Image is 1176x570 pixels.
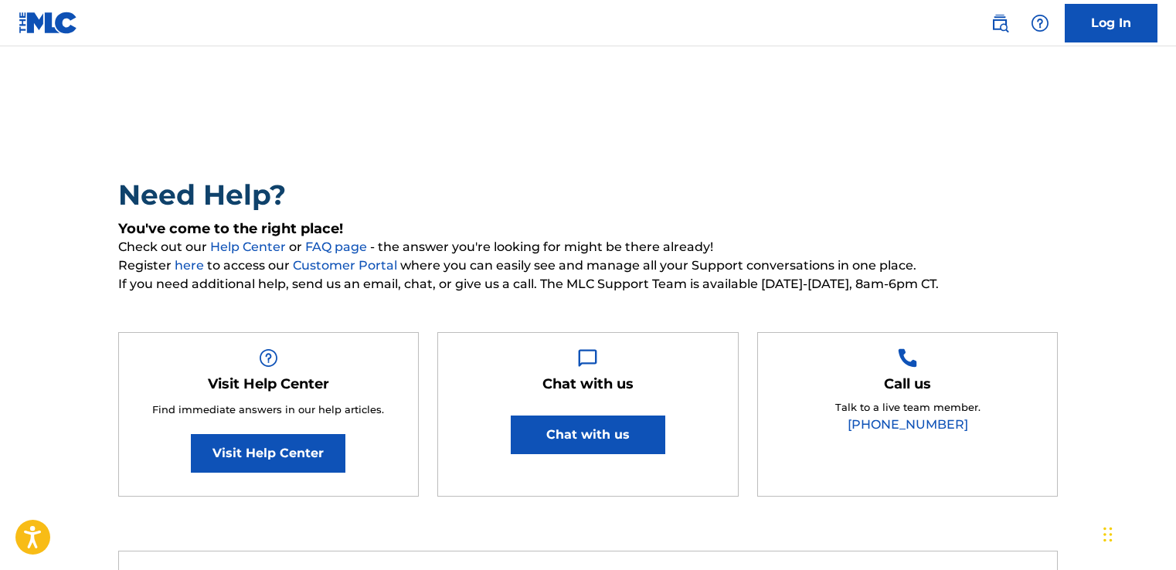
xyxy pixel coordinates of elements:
a: Log In [1065,4,1157,42]
h5: Visit Help Center [208,375,329,393]
a: FAQ page [305,239,370,254]
img: help [1031,14,1049,32]
div: Help [1025,8,1055,39]
a: Public Search [984,8,1015,39]
span: Register to access our where you can easily see and manage all your Support conversations in one ... [118,256,1059,275]
img: search [991,14,1009,32]
span: If you need additional help, send us an email, chat, or give us a call. The MLC Support Team is a... [118,275,1059,293]
a: [PHONE_NUMBER] [848,417,968,432]
h5: Chat with us [542,375,634,393]
span: Find immediate answers in our help articles. [152,403,384,416]
h5: You've come to the right place! [118,220,1059,238]
a: Customer Portal [293,258,400,273]
p: Talk to a live team member. [835,400,981,416]
a: Visit Help Center [191,434,345,473]
img: Help Box Image [578,348,597,368]
img: Help Box Image [259,348,278,368]
img: MLC Logo [19,12,78,34]
h2: Need Help? [118,178,1059,212]
img: Help Box Image [898,348,917,368]
button: Chat with us [511,416,665,454]
iframe: Chat Widget [1099,496,1176,570]
h5: Call us [884,375,931,393]
a: here [175,258,207,273]
a: Help Center [210,239,289,254]
span: Check out our or - the answer you're looking for might be there already! [118,238,1059,256]
div: Drag [1103,511,1113,558]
